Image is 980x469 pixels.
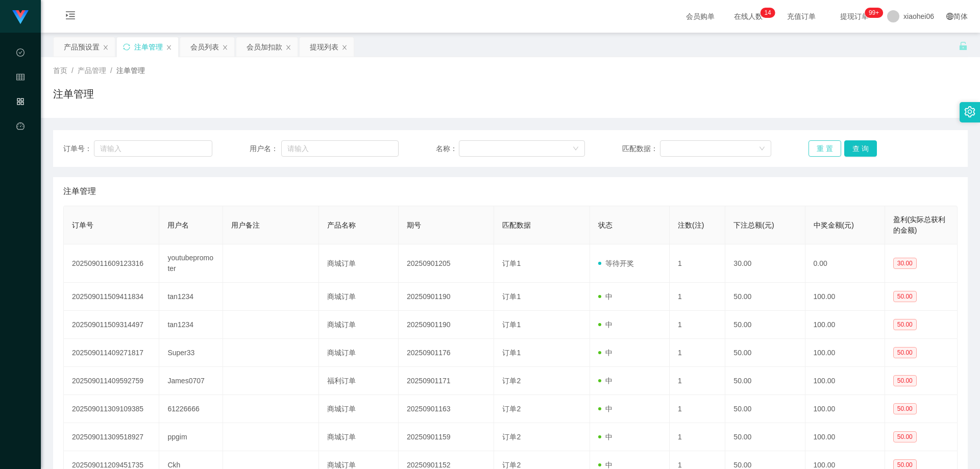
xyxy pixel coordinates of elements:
[670,395,725,423] td: 1
[678,221,704,229] span: 注数(注)
[725,339,805,367] td: 50.00
[341,44,348,51] i: 图标: close
[399,311,494,339] td: 20250901190
[399,423,494,451] td: 20250901159
[805,283,885,311] td: 100.00
[64,283,159,311] td: 202509011509411834
[159,339,223,367] td: Super33
[959,41,968,51] i: 图标: unlock
[399,395,494,423] td: 20250901163
[399,367,494,395] td: 20250901171
[12,10,29,24] img: logo.9652507e.png
[103,44,109,51] i: 图标: close
[250,143,281,154] span: 用户名：
[319,244,399,283] td: 商城订单
[893,319,917,330] span: 50.00
[159,367,223,395] td: James0707
[399,339,494,367] td: 20250901176
[247,37,282,57] div: 会员加扣款
[16,116,24,219] a: 图标: dashboard平台首页
[893,258,917,269] span: 30.00
[805,339,885,367] td: 100.00
[670,339,725,367] td: 1
[502,405,521,413] span: 订单2
[64,367,159,395] td: 202509011409592759
[63,185,96,198] span: 注单管理
[759,145,765,153] i: 图标: down
[782,13,821,20] span: 充值订单
[72,221,93,229] span: 订单号
[502,259,521,267] span: 订单1
[281,140,399,157] input: 请输入
[598,292,612,301] span: 中
[399,283,494,311] td: 20250901190
[231,221,260,229] span: 用户备注
[16,73,24,164] span: 会员管理
[502,349,521,357] span: 订单1
[16,98,24,189] span: 产品管理
[53,86,94,102] h1: 注单管理
[502,377,521,385] span: 订单2
[835,13,874,20] span: 提现订单
[53,1,88,33] i: 图标: menu-unfold
[64,244,159,283] td: 202509011609123316
[116,66,145,75] span: 注单管理
[760,8,775,18] sup: 14
[16,49,24,140] span: 数据中心
[53,66,67,75] span: 首页
[94,140,212,157] input: 请输入
[670,311,725,339] td: 1
[725,423,805,451] td: 50.00
[222,44,228,51] i: 图标: close
[805,423,885,451] td: 100.00
[893,375,917,386] span: 50.00
[893,403,917,414] span: 50.00
[436,143,459,154] span: 名称：
[805,395,885,423] td: 100.00
[502,221,531,229] span: 匹配数据
[670,283,725,311] td: 1
[71,66,73,75] span: /
[64,423,159,451] td: 202509011309518927
[64,37,100,57] div: 产品预设置
[768,8,771,18] p: 4
[399,244,494,283] td: 20250901205
[725,244,805,283] td: 30.00
[844,140,877,157] button: 查 询
[598,221,612,229] span: 状态
[64,311,159,339] td: 202509011509314497
[502,292,521,301] span: 订单1
[598,433,612,441] span: 中
[805,311,885,339] td: 100.00
[725,283,805,311] td: 50.00
[502,461,521,469] span: 订单2
[16,44,24,64] i: 图标: check-circle-o
[110,66,112,75] span: /
[805,244,885,283] td: 0.00
[319,339,399,367] td: 商城订单
[865,8,883,18] sup: 1049
[190,37,219,57] div: 会员列表
[729,13,768,20] span: 在线人数
[502,320,521,329] span: 订单1
[502,433,521,441] span: 订单2
[63,143,94,154] span: 订单号：
[319,283,399,311] td: 商城订单
[64,339,159,367] td: 202509011409271817
[327,221,356,229] span: 产品名称
[64,395,159,423] td: 202509011309109385
[407,221,421,229] span: 期号
[670,367,725,395] td: 1
[725,311,805,339] td: 50.00
[78,66,106,75] span: 产品管理
[598,320,612,329] span: 中
[964,106,975,117] i: 图标: setting
[725,367,805,395] td: 50.00
[319,423,399,451] td: 商城订单
[123,43,130,51] i: 图标: sync
[598,349,612,357] span: 中
[733,221,774,229] span: 下注总额(元)
[159,423,223,451] td: ppgim
[893,347,917,358] span: 50.00
[159,283,223,311] td: tan1234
